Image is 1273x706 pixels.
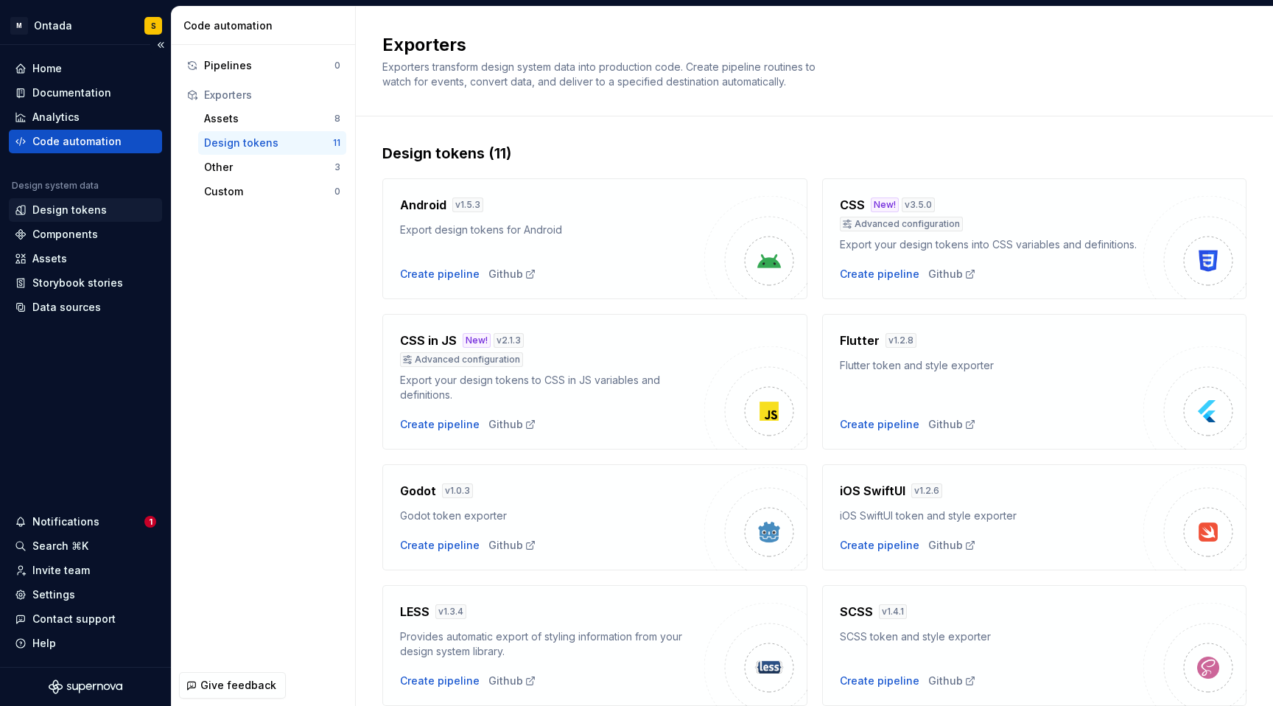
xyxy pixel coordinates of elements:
div: Exporters [204,88,340,102]
h4: Flutter [840,332,880,349]
div: Github [488,267,536,282]
div: Export your design tokens to CSS in JS variables and definitions. [400,373,704,402]
div: Advanced configuration [400,352,523,367]
button: Create pipeline [400,674,480,688]
div: Analytics [32,110,80,125]
button: Give feedback [179,672,286,699]
div: v 1.2.8 [886,333,916,348]
h4: Godot [400,482,436,500]
h4: Android [400,196,446,214]
div: v 1.2.6 [911,483,942,498]
div: New! [463,333,491,348]
h4: SCSS [840,603,873,621]
svg: Supernova Logo [49,679,122,694]
div: 8 [334,113,340,125]
div: Create pipeline [840,417,919,432]
div: Documentation [32,85,111,100]
button: Design tokens11 [198,131,346,155]
div: Pipelines [204,58,334,73]
span: Give feedback [200,678,276,693]
div: Create pipeline [400,417,480,432]
div: Ontada [34,18,72,33]
div: Help [32,636,56,651]
div: Code automation [32,134,122,149]
div: iOS SwiftUI token and style exporter [840,508,1144,523]
span: 1 [144,516,156,528]
div: 0 [334,186,340,198]
div: Export your design tokens into CSS variables and definitions. [840,237,1144,252]
div: Export design tokens for Android [400,223,704,237]
div: Contact support [32,612,116,626]
button: Custom0 [198,180,346,203]
div: Settings [32,587,75,602]
h2: Exporters [382,33,1229,57]
a: Github [488,674,536,688]
div: 11 [333,137,340,149]
h4: iOS SwiftUI [840,482,905,500]
a: Components [9,223,162,246]
div: v 1.4.1 [879,604,907,619]
a: Invite team [9,559,162,582]
a: Data sources [9,296,162,319]
a: Settings [9,583,162,607]
a: Github [928,674,976,688]
a: Github [488,538,536,553]
button: MOntadaS [3,10,168,41]
div: v 3.5.0 [902,198,935,212]
div: Code automation [183,18,349,33]
button: Help [9,632,162,655]
div: Other [204,160,334,175]
button: Assets8 [198,107,346,130]
a: Storybook stories [9,271,162,295]
div: v 1.3.4 [435,604,466,619]
button: Other3 [198,155,346,179]
a: Analytics [9,105,162,129]
div: Data sources [32,300,101,315]
button: Pipelines0 [180,54,346,77]
button: Create pipeline [400,267,480,282]
div: M [10,17,28,35]
div: Assets [204,111,334,126]
button: Contact support [9,607,162,631]
button: Create pipeline [840,538,919,553]
div: Storybook stories [32,276,123,290]
a: Design tokens [9,198,162,222]
a: Github [488,417,536,432]
button: Create pipeline [840,674,919,688]
div: Components [32,227,98,242]
div: Search ⌘K [32,539,88,553]
div: v 1.5.3 [452,198,483,212]
div: Provides automatic export of styling information from your design system library. [400,629,704,659]
div: 0 [334,60,340,71]
div: Invite team [32,563,90,578]
div: Flutter token and style exporter [840,358,1144,373]
div: 3 [334,161,340,173]
a: Github [928,538,976,553]
div: Design tokens [204,136,333,150]
button: Create pipeline [840,267,919,282]
button: Notifications1 [9,510,162,534]
a: Github [928,267,976,282]
div: Design tokens [32,203,107,217]
a: Assets [9,247,162,270]
div: SCSS token and style exporter [840,629,1144,644]
button: Create pipeline [400,538,480,553]
span: Exporters transform design system data into production code. Create pipeline routines to watch fo... [382,60,818,88]
a: Documentation [9,81,162,105]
